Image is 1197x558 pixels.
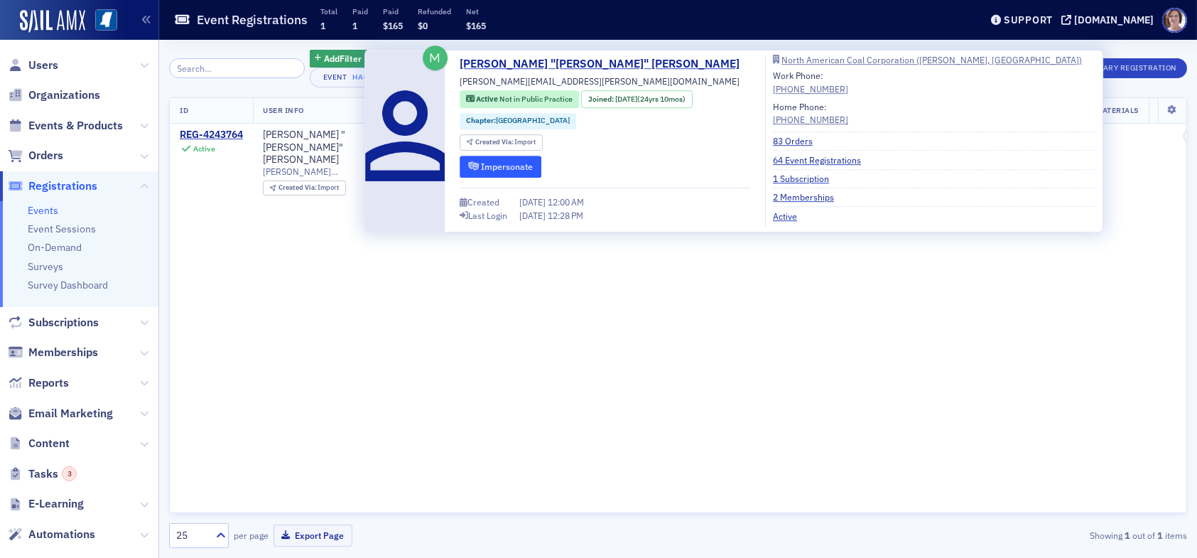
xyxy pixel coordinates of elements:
div: Joined: 2000-11-01 00:00:00 [582,90,693,108]
a: [PHONE_NUMBER] [773,114,848,127]
span: User Info [263,105,304,115]
a: View Homepage [85,9,117,33]
a: Users [8,58,58,73]
span: Orders [28,148,63,163]
div: [DOMAIN_NAME] [1074,14,1154,26]
div: Import [278,184,340,192]
span: Joined : [588,94,615,105]
div: Created [467,199,499,207]
a: Content [8,436,70,451]
div: Home Phone: [773,100,848,127]
a: Registrations [8,178,97,194]
p: Paid [383,6,403,16]
button: AddFilter [310,50,368,68]
div: Support [1004,14,1053,26]
a: North American Coal Corporation ([PERSON_NAME], [GEOGRAPHIC_DATA]) [773,55,1095,64]
a: Organizations [8,87,100,103]
img: SailAMX [95,9,117,31]
div: Event [320,73,350,82]
div: 3 [62,466,77,481]
span: $165 [383,20,403,31]
a: 1 Subscription [773,172,840,185]
div: [PERSON_NAME] "[PERSON_NAME]" [PERSON_NAME] [263,129,362,166]
a: Active Not in Public Practice [466,94,573,105]
span: Automations [28,527,95,542]
a: E-Learning [8,496,84,512]
a: Memberships [8,345,98,360]
a: REG-4243764 [180,129,243,141]
span: [PERSON_NAME][EMAIL_ADDRESS][PERSON_NAME][DOMAIN_NAME] [460,75,740,87]
strong: 1 [1122,529,1132,542]
span: Content [28,436,70,451]
a: Active [773,210,808,222]
a: Email Marketing [8,406,113,422]
span: 1 [352,20,357,31]
div: North American Coal Corporation ([PERSON_NAME], [GEOGRAPHIC_DATA]) [781,56,1082,64]
span: Created Via : [475,137,515,146]
a: Events [28,204,58,217]
span: 12:00 AM [548,197,584,208]
a: [PHONE_NUMBER] [773,82,848,95]
label: per page [234,529,269,542]
span: Add Filter [324,52,362,65]
a: 83 Orders [773,134,823,147]
p: Total [320,6,337,16]
a: Reports [8,375,69,391]
button: [DOMAIN_NAME] [1061,15,1159,25]
div: 25 [176,528,207,543]
span: Organizations [28,87,100,103]
a: Chapter:[GEOGRAPHIC_DATA] [466,115,570,127]
p: Net [466,6,486,16]
a: Surveys [28,260,63,273]
span: $165 [466,20,486,31]
div: Chapter: [460,113,576,129]
a: Subscriptions [8,315,99,331]
input: Search… [169,58,305,78]
span: Subscriptions [28,315,99,331]
span: Created Via : [278,183,318,192]
div: Active [193,144,215,154]
button: New Complimentary Registration [1024,58,1187,78]
span: Reports [28,375,69,391]
a: Events & Products [8,118,123,134]
div: Hackers, Hoodlums, and Hot Shots [[DATE] 1:00pm] [352,70,563,84]
a: Event Sessions [28,222,96,235]
span: Registrations [28,178,97,194]
span: 1 [320,20,325,31]
div: Showing out of items [857,529,1187,542]
span: Active [476,94,499,104]
span: [DATE] [615,94,637,104]
span: [DATE] [519,197,548,208]
div: Active: Active: Not in Public Practice [460,90,579,108]
span: Users [28,58,58,73]
span: Profile [1162,8,1187,33]
div: Created Via: Import [263,181,346,195]
a: On-Demand [28,241,82,254]
button: Impersonate [460,156,541,178]
span: E-Learning [28,496,84,512]
span: Not in Public Practice [499,94,573,104]
span: [PERSON_NAME][EMAIL_ADDRESS][PERSON_NAME][DOMAIN_NAME] [263,166,362,177]
span: Email Marketing [28,406,113,422]
div: Work Phone: [773,69,848,95]
button: EventHackers, Hoodlums, and Hot Shots [[DATE] 1:00pm]× [310,68,585,87]
span: [DATE] [519,210,548,221]
h1: Event Registrations [197,11,308,28]
div: Created Via: Import [460,134,543,151]
strong: 1 [1155,529,1165,542]
span: $0 [418,20,428,31]
img: SailAMX [20,10,85,33]
span: Memberships [28,345,98,360]
span: Events & Products [28,118,123,134]
a: 2 Memberships [773,191,845,204]
span: Tasks [28,466,77,482]
a: Automations [8,527,95,542]
span: 12:28 PM [548,210,583,221]
div: Last Login [468,212,507,220]
a: 64 Event Registrations [773,154,872,166]
span: Chapter : [466,115,496,125]
a: Survey Dashboard [28,279,108,291]
a: Tasks3 [8,466,77,482]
